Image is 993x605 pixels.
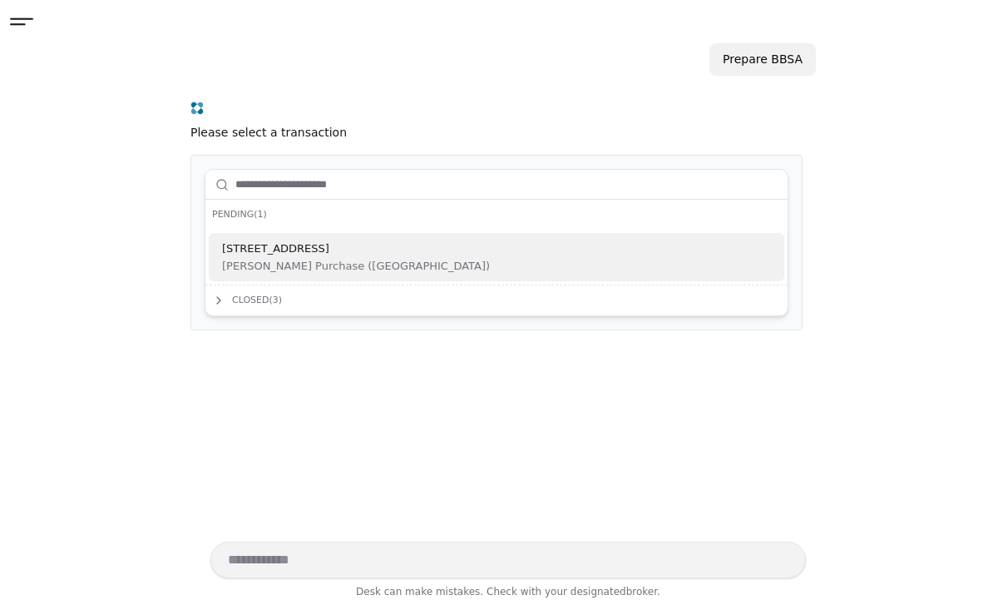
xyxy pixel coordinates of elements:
div: Desk can make mistakes. Check with your broker. [210,583,806,605]
div: Please select a transaction [190,123,803,142]
span: Pending ( 1 ) [212,207,267,222]
span: [PERSON_NAME] Purchase ([GEOGRAPHIC_DATA]) [222,257,490,275]
button: Closed(3) [205,285,788,315]
span: Closed ( 3 ) [212,293,282,308]
div: Prepare BBSA [709,43,816,76]
textarea: Write your prompt here [210,542,806,578]
span: [STREET_ADDRESS] [222,240,490,257]
img: Desk [190,102,204,115]
div: Suggestions [205,200,788,315]
button: Pending(1) [205,200,788,230]
span: designated [571,586,626,598]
